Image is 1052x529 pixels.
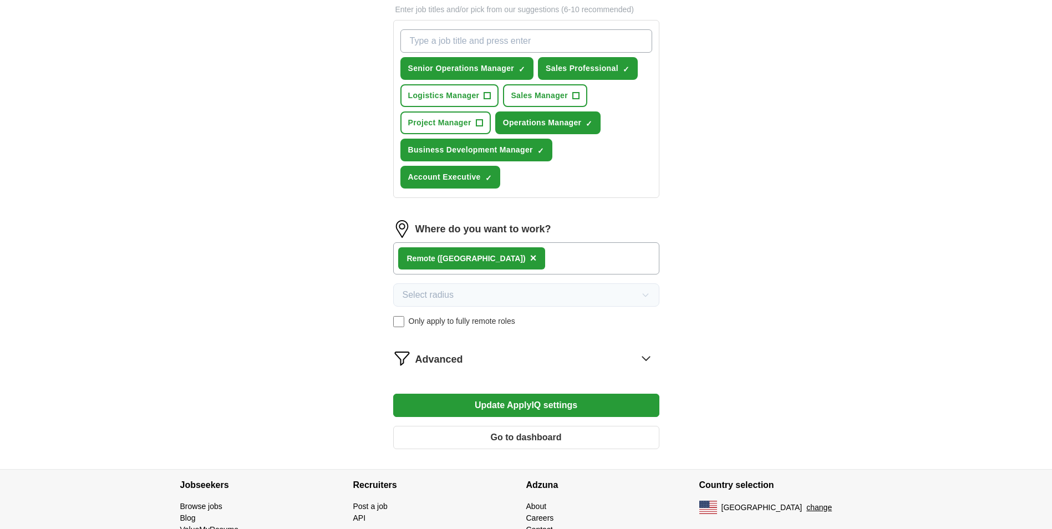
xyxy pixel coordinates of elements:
[408,171,481,183] span: Account Executive
[400,29,652,53] input: Type a job title and press enter
[180,502,222,511] a: Browse jobs
[721,502,802,513] span: [GEOGRAPHIC_DATA]
[400,111,491,134] button: Project Manager
[530,252,537,264] span: ×
[393,283,659,307] button: Select radius
[586,119,592,128] span: ✓
[526,502,547,511] a: About
[393,349,411,367] img: filter
[526,513,554,522] a: Careers
[485,174,492,182] span: ✓
[408,63,515,74] span: Senior Operations Manager
[408,117,471,129] span: Project Manager
[530,250,537,267] button: ×
[407,253,526,264] div: Remote ([GEOGRAPHIC_DATA])
[503,84,587,107] button: Sales Manager
[538,57,638,80] button: Sales Professional✓
[403,288,454,302] span: Select radius
[400,57,534,80] button: Senior Operations Manager✓
[806,502,832,513] button: change
[503,117,582,129] span: Operations Manager
[409,316,515,327] span: Only apply to fully remote roles
[400,166,500,189] button: Account Executive✓
[393,426,659,449] button: Go to dashboard
[699,501,717,514] img: US flag
[408,90,480,101] span: Logistics Manager
[537,146,544,155] span: ✓
[511,90,568,101] span: Sales Manager
[393,4,659,16] p: Enter job titles and/or pick from our suggestions (6-10 recommended)
[495,111,601,134] button: Operations Manager✓
[353,513,366,522] a: API
[415,352,463,367] span: Advanced
[180,513,196,522] a: Blog
[393,316,404,327] input: Only apply to fully remote roles
[400,84,499,107] button: Logistics Manager
[353,502,388,511] a: Post a job
[546,63,618,74] span: Sales Professional
[415,222,551,237] label: Where do you want to work?
[400,139,552,161] button: Business Development Manager✓
[699,470,872,501] h4: Country selection
[408,144,533,156] span: Business Development Manager
[393,220,411,238] img: location.png
[519,65,525,74] span: ✓
[623,65,629,74] span: ✓
[393,394,659,417] button: Update ApplyIQ settings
